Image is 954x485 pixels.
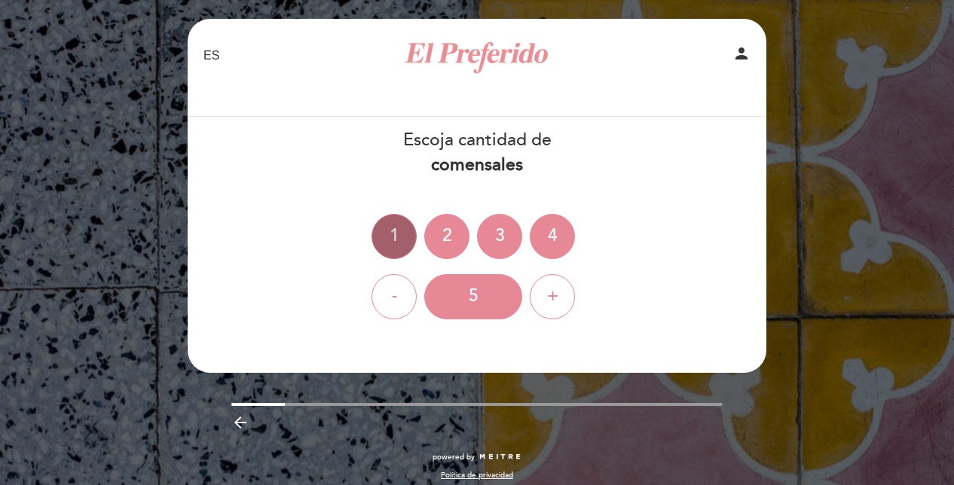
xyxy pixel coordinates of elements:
a: El Preferido [383,35,571,77]
div: 5 [424,274,522,319]
button: person [732,44,751,68]
div: 2 [424,214,469,259]
a: powered by [433,452,521,462]
div: + [530,274,575,319]
div: 3 [477,214,522,259]
a: Política de privacidad [441,470,513,480]
div: 4 [530,214,575,259]
i: person [732,44,751,63]
span: powered by [433,452,475,462]
b: comensales [431,154,523,175]
div: 1 [372,214,417,259]
img: MEITRE [479,453,521,461]
i: arrow_backward [231,413,249,432]
div: - [372,274,417,319]
div: Escoja cantidad de [187,128,767,178]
